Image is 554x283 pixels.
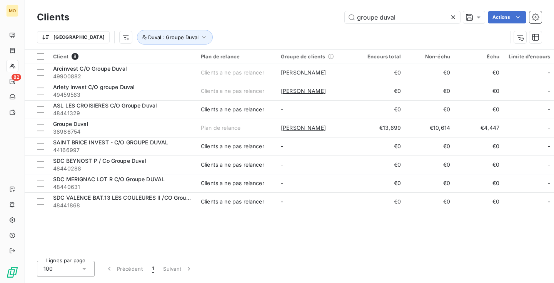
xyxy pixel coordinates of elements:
span: - [548,106,550,113]
span: SDC MERIGNAC LOT R C/O Groupe DUVAL [53,176,165,182]
span: - [548,87,550,95]
span: - [281,180,283,186]
div: Clients a ne pas relancer [201,198,264,205]
span: Groupe Duval [53,121,88,127]
td: €0 [455,137,504,156]
input: Rechercher [345,11,460,23]
span: 44166997 [53,146,192,154]
td: €10,614 [405,119,455,137]
td: €0 [405,137,455,156]
span: 48440288 [53,165,192,172]
div: Clients a ne pas relancer [201,161,264,169]
span: SDC VALENCE BAT.13 LES COULEURES II /CO Groupe Duval [53,194,209,201]
span: 49900882 [53,73,192,80]
button: 1 [147,261,159,277]
span: 8 [72,53,78,60]
div: Plan de relance [201,53,272,60]
span: - [548,69,550,76]
span: ASL LES CROISIERES C/O Groupe Duval [53,102,157,109]
td: €0 [455,174,504,192]
td: €0 [455,192,504,211]
span: 100 [43,265,53,273]
span: 1 [152,265,154,273]
td: €0 [356,82,405,100]
span: 82 [12,74,21,81]
td: €0 [455,82,504,100]
span: 48441868 [53,202,192,209]
div: Clients a ne pas relancer [201,69,264,76]
img: Logo LeanPay [6,266,18,278]
div: Clients a ne pas relancer [201,179,264,187]
td: €0 [356,63,405,82]
td: €0 [455,63,504,82]
span: Duval : Groupe Duval [148,34,199,40]
span: 48441329 [53,109,192,117]
button: Précédent [101,261,147,277]
span: 38986754 [53,128,192,136]
div: Plan de relance [201,124,240,132]
div: Clients a ne pas relancer [201,87,264,95]
button: Actions [488,11,526,23]
div: Clients a ne pas relancer [201,142,264,150]
button: [GEOGRAPHIC_DATA] [37,31,110,43]
td: €0 [455,100,504,119]
div: Clients a ne pas relancer [201,106,264,113]
td: €0 [356,137,405,156]
span: - [548,179,550,187]
span: Arlety Invest C/O groupe Duval [53,84,135,90]
h3: Clients [37,10,69,24]
div: Limite d’encours [509,53,550,60]
span: Arcinvest C/O Groupe Duval [53,65,127,72]
span: - [281,198,283,205]
span: 48440631 [53,183,192,191]
span: SDC BEYNOST P / Co Groupe Duval [53,157,147,164]
span: Client [53,53,68,60]
span: [PERSON_NAME] [281,124,326,132]
span: - [548,124,550,132]
button: Duval : Groupe Duval [137,30,213,45]
td: €0 [405,174,455,192]
button: Suivant [159,261,197,277]
td: €0 [356,156,405,174]
span: - [548,161,550,169]
div: Encours total [361,53,401,60]
div: MO [6,5,18,17]
td: €0 [405,82,455,100]
td: €0 [405,100,455,119]
td: €4,447 [455,119,504,137]
td: €0 [356,174,405,192]
span: 49459563 [53,91,192,99]
span: - [281,143,283,149]
span: - [281,161,283,168]
div: Échu [459,53,499,60]
span: [PERSON_NAME] [281,69,326,76]
td: €0 [405,156,455,174]
div: Non-échu [410,53,450,60]
span: SAINT BRICE INVEST - C/O GROUPE DUVAL [53,139,169,146]
td: €13,699 [356,119,405,137]
td: €0 [405,192,455,211]
span: Groupe de clients [281,53,325,60]
td: €0 [405,63,455,82]
td: €0 [356,192,405,211]
span: - [281,106,283,113]
span: - [548,198,550,205]
span: - [548,142,550,150]
td: €0 [356,100,405,119]
span: [PERSON_NAME] [281,87,326,95]
td: €0 [455,156,504,174]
